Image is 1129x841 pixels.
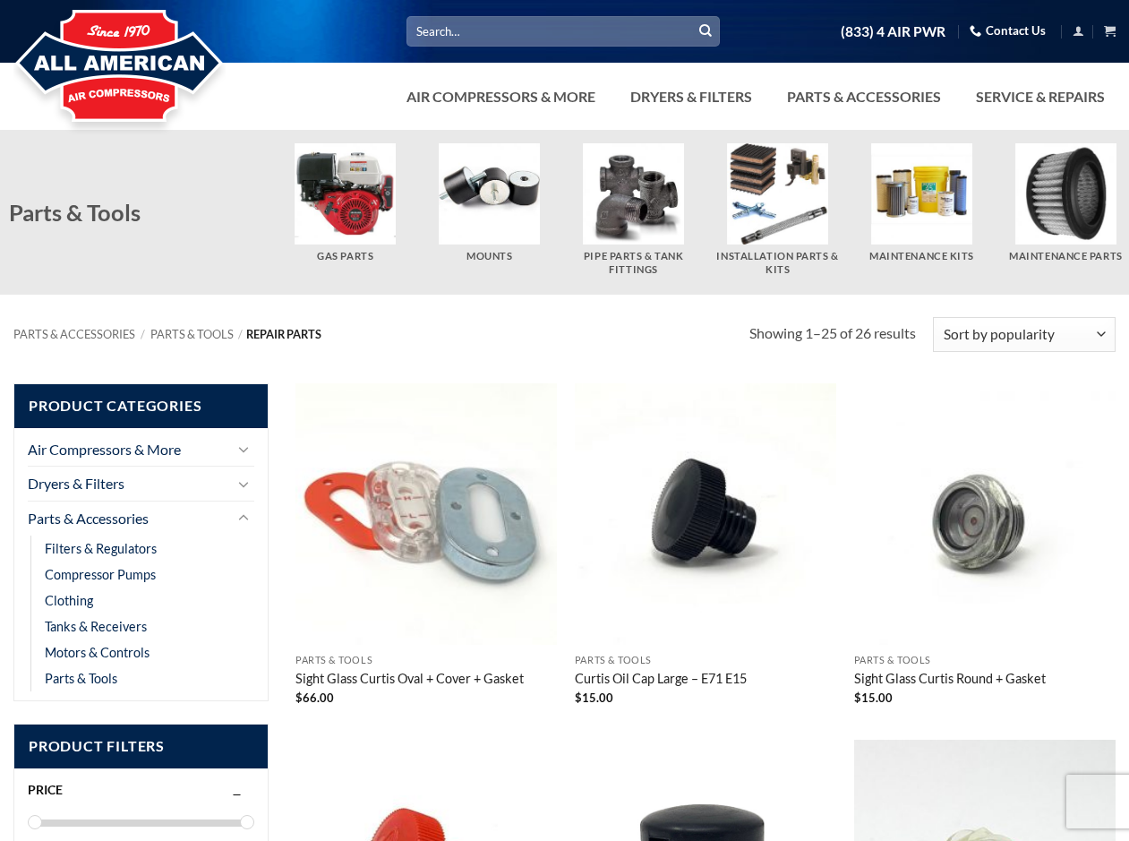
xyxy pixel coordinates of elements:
button: Toggle [233,473,254,494]
a: Visit product category Gas Parts [282,143,408,263]
span: $ [295,691,303,705]
a: Contact Us [970,17,1046,45]
img: Sight Glass Curtis Round + Gasket [854,383,1116,645]
img: Gas Parts [295,143,396,245]
a: Parts & Tools [45,665,117,691]
a: Parts & Accessories [13,327,135,341]
a: Visit product category Pipe Parts & Tank Fittings [570,143,697,276]
p: Parts & Tools [854,655,1116,666]
a: Dryers & Filters [620,79,763,115]
h2: Parts & Tools [9,198,282,227]
input: Search… [406,16,720,46]
span: Price [28,782,63,797]
a: Parts & Accessories [28,502,228,536]
p: Parts & Tools [295,655,557,666]
a: Visit product category Mounts [426,143,552,263]
p: Parts & Tools [575,655,836,666]
a: Visit product category Maintenance Parts [1003,143,1129,263]
button: Toggle [233,438,254,459]
img: Sight Glass Curtis Oval + Cover + Gasket [295,383,557,645]
a: Tanks & Receivers [45,614,147,639]
a: Parts & Tools [150,327,234,341]
img: Maintenance Kits [871,143,972,245]
button: Toggle [233,508,254,529]
h5: Pipe Parts & Tank Fittings [570,250,697,276]
p: Showing 1–25 of 26 results [749,322,916,345]
span: $ [854,691,861,705]
a: Compressor Pumps [45,562,156,588]
img: Mounts [439,143,540,245]
h5: Maintenance Kits [859,250,985,263]
select: Shop order [933,317,1116,352]
a: Visit product category Maintenance Kits [859,143,985,263]
a: Dryers & Filters [28,467,228,501]
bdi: 15.00 [854,691,893,705]
span: $ [575,691,582,705]
h5: Mounts [426,250,552,263]
bdi: 66.00 [295,691,334,705]
a: View cart [1104,20,1116,42]
span: Product Categories [14,384,268,428]
img: Maintenance Parts [1015,143,1116,245]
span: Product Filters [14,725,268,768]
img: Pipe Parts & Tank Fittings [583,143,684,245]
img: Installation Parts & Kits [727,143,828,245]
a: Clothing [45,588,93,614]
button: Submit [692,18,719,45]
a: Air Compressors & More [396,79,606,115]
span: / [141,327,145,341]
h5: Gas Parts [282,250,408,263]
a: Sight Glass Curtis Round + Gasket [854,671,1046,691]
a: Air Compressors & More [28,433,228,467]
h5: Maintenance Parts [1003,250,1129,263]
h5: Installation Parts & Kits [714,250,841,276]
a: Login [1073,20,1084,42]
img: Curtis Oil Cap Large - E71 E15 [575,383,836,645]
a: Parts & Accessories [776,79,952,115]
a: (833) 4 AIR PWR [841,16,945,47]
nav: Breadcrumb [13,328,749,341]
a: Service & Repairs [965,79,1116,115]
span: / [238,327,243,341]
a: Curtis Oil Cap Large – E71 E15 [575,671,747,691]
a: Visit product category Installation Parts & Kits [714,143,841,276]
a: Filters & Regulators [45,536,157,562]
bdi: 15.00 [575,691,613,705]
a: Motors & Controls [45,639,150,665]
a: Sight Glass Curtis Oval + Cover + Gasket [295,671,524,691]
